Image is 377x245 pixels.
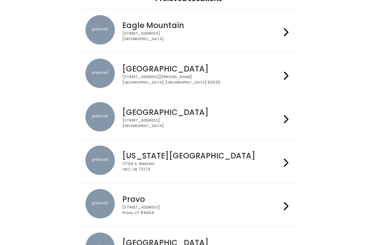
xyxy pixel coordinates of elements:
a: preloved location Eagle Mountain [STREET_ADDRESS][GEOGRAPHIC_DATA] [85,15,291,46]
div: 11704 S. Western OKC, OK 73170 [122,161,281,172]
a: preloved location [GEOGRAPHIC_DATA] [STREET_ADDRESS][GEOGRAPHIC_DATA] [85,102,291,133]
a: preloved location Provo [STREET_ADDRESS]Provo, UT 84604 [85,189,291,220]
div: [STREET_ADDRESS] Provo, UT 84604 [122,205,281,216]
img: preloved location [85,189,115,218]
a: preloved location [US_STATE][GEOGRAPHIC_DATA] 11704 S. WesternOKC, OK 73170 [85,146,291,177]
a: preloved location [GEOGRAPHIC_DATA] [STREET_ADDRESS][PERSON_NAME][GEOGRAPHIC_DATA], [GEOGRAPHIC_D... [85,59,291,90]
img: preloved location [85,102,115,132]
div: [STREET_ADDRESS] [GEOGRAPHIC_DATA] [122,31,281,42]
h4: Eagle Mountain [122,21,281,29]
h4: [US_STATE][GEOGRAPHIC_DATA] [122,151,281,160]
img: preloved location [85,59,115,88]
div: [STREET_ADDRESS] [GEOGRAPHIC_DATA] [122,118,281,129]
img: preloved location [85,146,115,175]
h4: [GEOGRAPHIC_DATA] [122,108,281,116]
h4: Provo [122,195,281,203]
div: [STREET_ADDRESS][PERSON_NAME] [GEOGRAPHIC_DATA], [GEOGRAPHIC_DATA] 62025 [122,74,281,85]
img: preloved location [85,15,115,45]
h4: [GEOGRAPHIC_DATA] [122,64,281,73]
